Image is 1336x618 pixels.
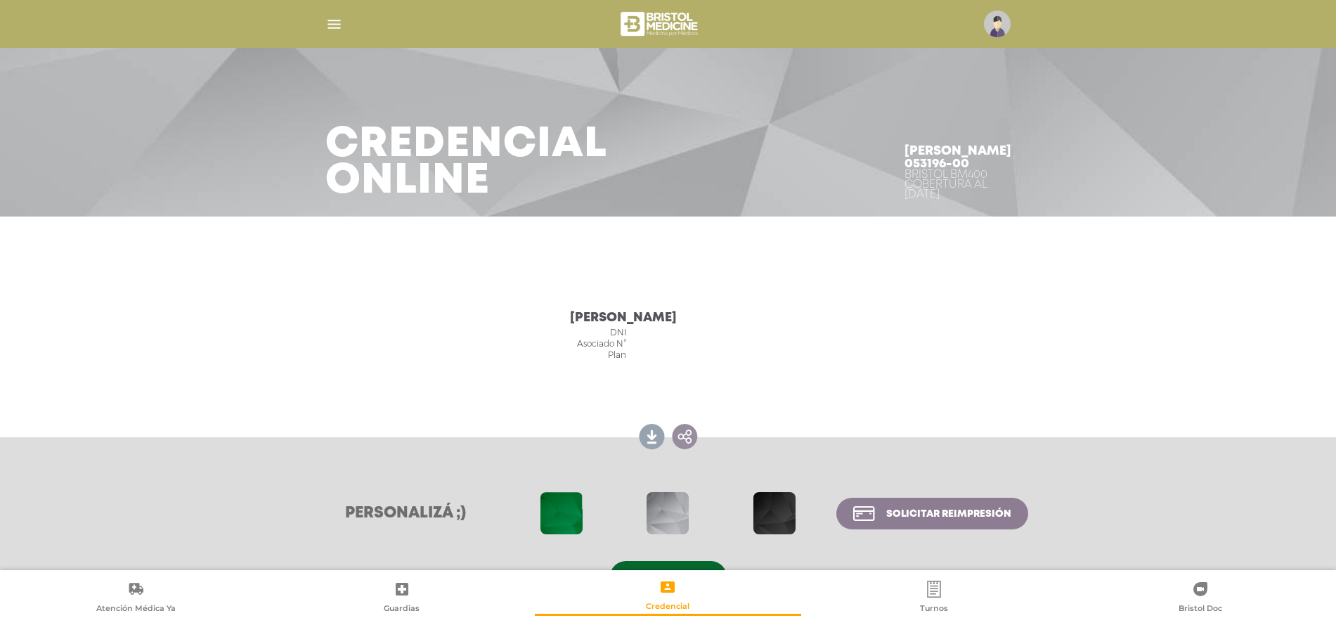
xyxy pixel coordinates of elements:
[984,11,1011,37] img: profile-placeholder.svg
[610,561,727,593] a: Obtener token
[570,311,690,326] h5: [PERSON_NAME]
[618,7,702,41] img: bristol-medicine-blanco.png
[325,127,607,200] h3: Credencial Online
[904,145,1011,170] h4: [PERSON_NAME] 053196-00
[836,498,1027,529] a: Solicitar reimpresión
[629,339,690,349] span: 005319600-01
[570,350,626,360] span: Plan
[886,509,1011,519] span: Solicitar reimpresión
[570,365,651,375] span: Cobertura al [DATE]
[629,350,661,360] span: BM400
[384,603,420,616] span: Guardias
[269,580,536,616] a: Guardias
[96,603,176,616] span: Atención Médica Ya
[904,170,1011,200] div: Bristol BM400 Cobertura al [DATE]
[570,328,626,337] span: dni
[629,328,671,337] span: 25693033
[570,339,626,349] span: Asociado N°
[535,578,801,614] a: Credencial
[1179,603,1222,616] span: Bristol Doc
[646,601,689,614] span: Credencial
[1067,580,1333,616] a: Bristol Doc
[920,603,948,616] span: Turnos
[325,15,343,33] img: Cober_menu-lines-white.svg
[309,504,503,522] h3: Personalizá ;)
[3,580,269,616] a: Atención Médica Ya
[801,580,1068,616] a: Turnos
